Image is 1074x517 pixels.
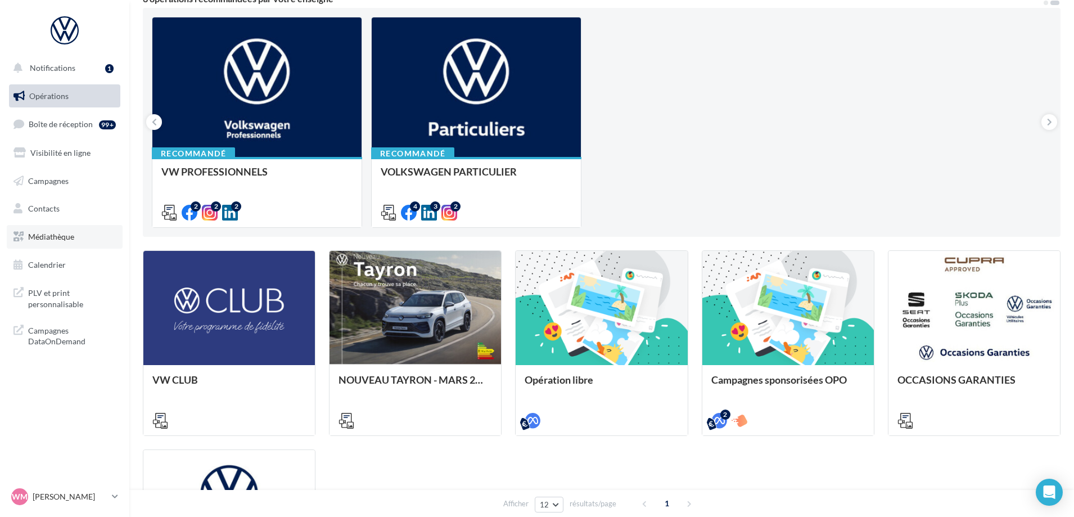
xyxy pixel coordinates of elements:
span: 1 [658,494,676,512]
div: 2 [211,201,221,212]
span: Visibilité en ligne [30,148,91,158]
span: Campagnes [28,176,69,185]
div: Campagnes sponsorisées OPO [711,374,865,397]
div: Opération libre [525,374,678,397]
span: PLV et print personnalisable [28,285,116,309]
div: 99+ [99,120,116,129]
span: Médiathèque [28,232,74,241]
div: VW CLUB [152,374,306,397]
span: WM [12,491,28,502]
div: Recommandé [371,147,454,160]
button: Notifications 1 [7,56,118,80]
span: Afficher [503,498,529,509]
a: Médiathèque [7,225,123,249]
a: Campagnes [7,169,123,193]
div: 1 [105,64,114,73]
a: Visibilité en ligne [7,141,123,165]
div: 3 [430,201,440,212]
div: 2 [720,410,730,420]
div: VW PROFESSIONNELS [161,166,353,188]
a: Opérations [7,84,123,108]
div: VOLKSWAGEN PARTICULIER [381,166,572,188]
a: Contacts [7,197,123,221]
span: Opérations [29,91,69,101]
span: Calendrier [28,260,66,269]
a: Boîte de réception99+ [7,112,123,136]
div: 2 [231,201,241,212]
div: OCCASIONS GARANTIES [897,374,1051,397]
span: Notifications [30,63,75,73]
a: WM [PERSON_NAME] [9,486,120,507]
span: 12 [540,500,549,509]
div: Recommandé [152,147,235,160]
span: résultats/page [570,498,616,509]
div: 2 [191,201,201,212]
div: Open Intercom Messenger [1036,479,1063,506]
span: Campagnes DataOnDemand [28,323,116,347]
button: 12 [535,497,563,512]
span: Boîte de réception [29,119,93,129]
a: Calendrier [7,253,123,277]
a: Campagnes DataOnDemand [7,318,123,352]
div: 2 [450,201,461,212]
p: [PERSON_NAME] [33,491,107,502]
a: PLV et print personnalisable [7,281,123,314]
div: NOUVEAU TAYRON - MARS 2025 [339,374,492,397]
div: 4 [410,201,420,212]
span: Contacts [28,204,60,213]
